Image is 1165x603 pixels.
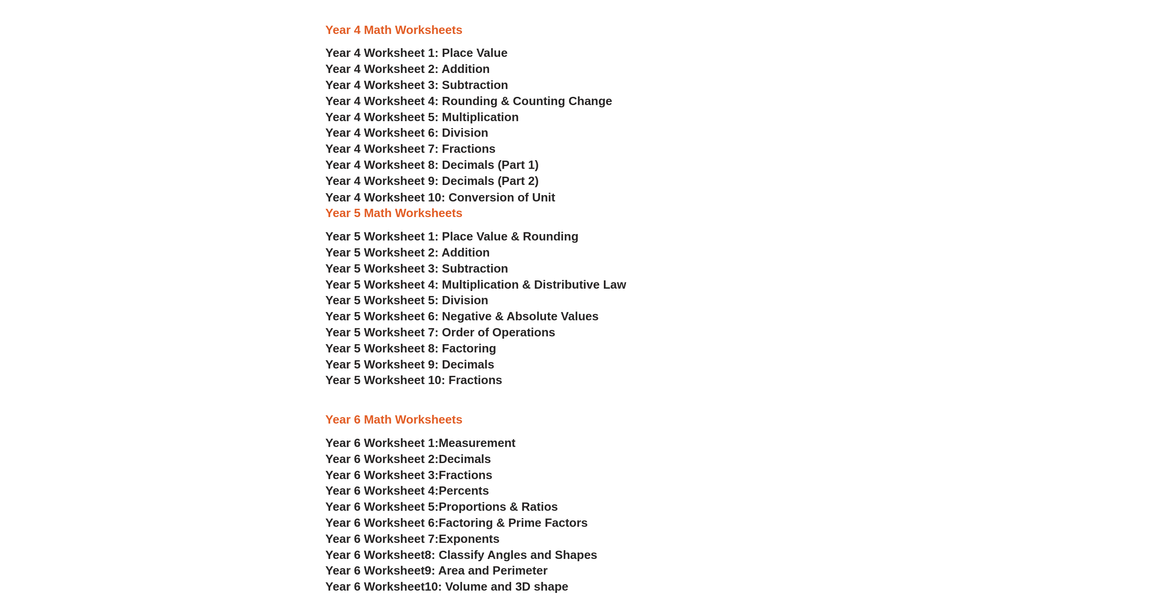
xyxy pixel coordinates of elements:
a: Year 5 Worksheet 2: Addition [326,245,490,259]
span: Year 6 Worksheet 1: [326,435,439,449]
a: Year 4 Worksheet 8: Decimals (Part 1) [326,158,539,172]
a: Year 5 Worksheet 9: Decimals [326,357,495,371]
span: Year 6 Worksheet 4: [326,483,439,497]
a: Year 4 Worksheet 3: Subtraction [326,78,508,92]
a: Year 4 Worksheet 4: Rounding & Counting Change [326,94,613,108]
span: Exponents [439,531,500,545]
a: Year 4 Worksheet 7: Fractions [326,142,496,156]
span: Year 6 Worksheet [326,579,425,593]
a: Year 6 Worksheet 5:Proportions & Ratios [326,499,558,513]
a: Year 5 Worksheet 4: Multiplication & Distributive Law [326,277,626,291]
a: Year 5 Worksheet 7: Order of Operations [326,325,556,339]
a: Year 6 Worksheet10: Volume and 3D shape [326,579,568,593]
a: Year 4 Worksheet 9: Decimals (Part 2) [326,174,539,188]
span: Year 6 Worksheet [326,547,425,561]
a: Year 5 Worksheet 3: Subtraction [326,261,508,275]
span: Measurement [439,435,516,449]
span: Year 6 Worksheet 7: [326,531,439,545]
a: Year 5 Worksheet 5: Division [326,293,489,307]
a: Year 5 Worksheet 1: Place Value & Rounding [326,229,579,243]
span: Year 6 Worksheet 3: [326,468,439,481]
iframe: Chat Widget [1012,499,1165,603]
a: Year 6 Worksheet 7:Exponents [326,531,500,545]
a: Year 6 Worksheet9: Area and Perimeter [326,563,548,577]
a: Year 6 Worksheet 2:Decimals [326,452,491,465]
h3: Year 4 Math Worksheets [326,22,840,38]
span: 10: Volume and 3D shape [425,579,568,593]
a: Year 4 Worksheet 6: Division [326,126,489,140]
a: Year 6 Worksheet 4:Percents [326,483,489,497]
h3: Year 5 Math Worksheets [326,205,840,221]
a: Year 4 Worksheet 10: Conversion of Unit [326,190,556,204]
a: Year 6 Worksheet 1:Measurement [326,435,516,449]
a: Year 4 Worksheet 1: Place Value [326,46,508,60]
a: Year 6 Worksheet 3:Fractions [326,468,492,481]
span: Year 6 Worksheet 6: [326,515,439,529]
span: Year 6 Worksheet 2: [326,452,439,465]
a: Year 6 Worksheet 6:Factoring & Prime Factors [326,515,588,529]
a: Year 4 Worksheet 5: Multiplication [326,110,519,124]
a: Year 5 Worksheet 8: Factoring [326,341,496,355]
span: Year 6 Worksheet [326,563,425,577]
span: Fractions [439,468,492,481]
span: Decimals [439,452,491,465]
span: 9: Area and Perimeter [425,563,548,577]
a: Year 5 Worksheet 10: Fractions [326,373,502,386]
a: Year 6 Worksheet8: Classify Angles and Shapes [326,547,597,561]
a: Year 4 Worksheet 2: Addition [326,62,490,76]
span: 8: Classify Angles and Shapes [425,547,597,561]
span: Proportions & Ratios [439,499,558,513]
a: Year 5 Worksheet 6: Negative & Absolute Values [326,309,599,323]
span: Year 6 Worksheet 5: [326,499,439,513]
h3: Year 6 Math Worksheets [326,412,840,427]
span: Percents [439,483,489,497]
span: Factoring & Prime Factors [439,515,588,529]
